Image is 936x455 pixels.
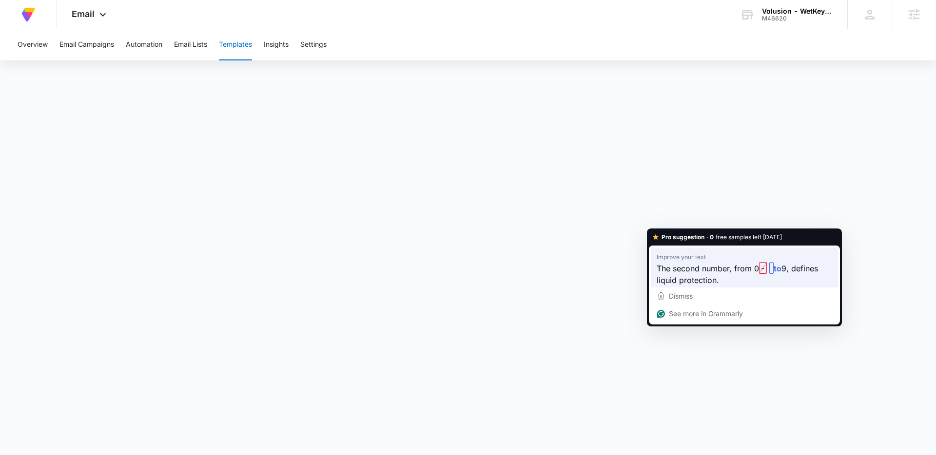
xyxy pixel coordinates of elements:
[762,7,833,15] div: account name
[174,29,207,60] button: Email Lists
[762,15,833,22] div: account id
[300,29,327,60] button: Settings
[219,29,252,60] button: Templates
[59,29,114,60] button: Email Campaigns
[18,29,48,60] button: Overview
[19,6,37,23] img: Volusion
[72,9,95,19] span: Email
[126,29,162,60] button: Automation
[264,29,289,60] button: Insights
